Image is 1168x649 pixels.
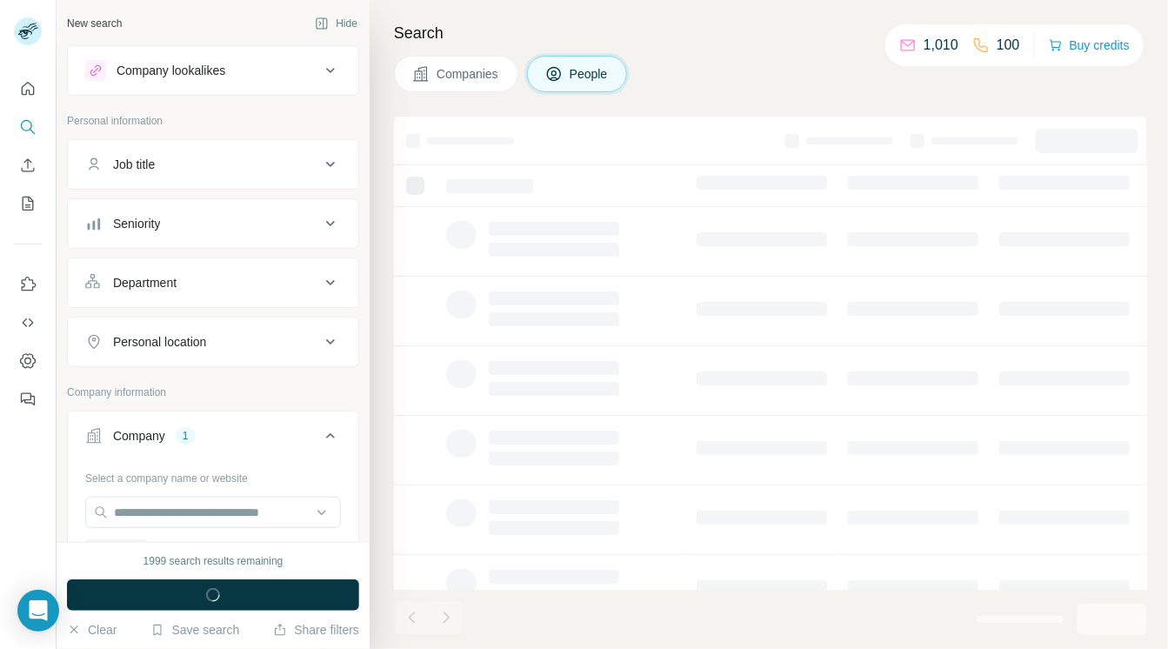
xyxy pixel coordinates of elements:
[67,16,122,31] div: New search
[150,621,239,639] button: Save search
[14,150,42,181] button: Enrich CSV
[14,345,42,377] button: Dashboard
[437,65,500,83] span: Companies
[14,269,42,300] button: Use Surfe on LinkedIn
[113,274,177,291] div: Department
[68,203,358,244] button: Seniority
[68,50,358,91] button: Company lookalikes
[17,590,59,632] div: Open Intercom Messenger
[113,215,160,232] div: Seniority
[143,553,284,569] div: 1999 search results remaining
[67,113,359,129] p: Personal information
[924,35,958,56] p: 1,010
[1049,33,1130,57] button: Buy credits
[394,21,1147,45] h4: Search
[113,333,206,351] div: Personal location
[273,621,359,639] button: Share filters
[113,427,165,445] div: Company
[997,35,1020,56] p: 100
[14,307,42,338] button: Use Surfe API
[68,144,358,185] button: Job title
[14,188,42,219] button: My lists
[176,428,196,444] div: 1
[68,415,358,464] button: Company1
[67,621,117,639] button: Clear
[14,111,42,143] button: Search
[68,262,358,304] button: Department
[14,73,42,104] button: Quick start
[113,156,155,173] div: Job title
[67,385,359,400] p: Company information
[303,10,370,37] button: Hide
[14,384,42,415] button: Feedback
[117,62,225,79] div: Company lookalikes
[570,65,610,83] span: People
[85,464,341,486] div: Select a company name or website
[68,321,358,363] button: Personal location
